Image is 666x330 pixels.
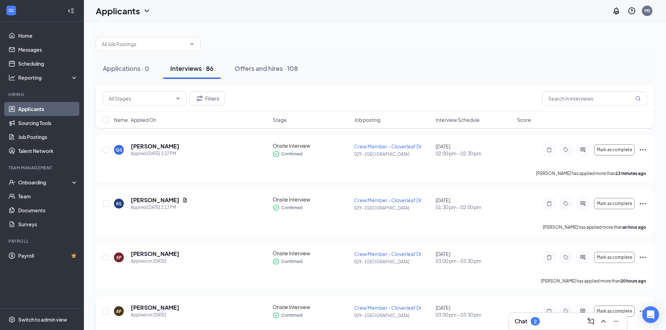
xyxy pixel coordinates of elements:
[594,144,635,155] button: Mark as complete
[579,308,587,314] svg: ActiveChat
[114,116,156,123] span: Name · Applied On
[594,198,635,209] button: Mark as complete
[109,95,172,102] input: All Stages
[131,150,179,157] div: Applied [DATE] 3:27 PM
[594,306,635,317] button: Mark as complete
[354,305,423,311] span: Crew Member - Cloverleaf Dr.
[598,316,609,327] button: ChevronUp
[562,255,570,260] svg: Tag
[8,238,77,244] div: Payroll
[273,196,350,203] div: Onsite Interview
[116,255,122,261] div: EP
[635,96,641,101] svg: MagnifyingGlass
[18,144,78,158] a: Talent Network
[545,255,553,260] svg: Note
[18,179,72,186] div: Onboarding
[639,146,647,154] svg: Ellipses
[579,255,587,260] svg: ActiveChat
[354,259,431,265] p: 029 - [GEOGRAPHIC_DATA]
[131,304,179,311] h5: [PERSON_NAME]
[18,249,78,263] a: PayrollCrown
[131,250,179,258] h5: [PERSON_NAME]
[579,147,587,153] svg: ActiveChat
[436,150,513,157] span: 02:00 pm - 02:30 pm
[642,306,659,323] div: Open Intercom Messenger
[18,116,78,130] a: Sourcing Tools
[8,316,15,323] svg: Settings
[273,250,350,257] div: Onsite Interview
[354,116,380,123] span: Job posting
[131,258,179,265] div: Applied on [DATE]
[354,205,431,211] p: 029 - [GEOGRAPHIC_DATA]
[436,204,513,211] span: 01:30 pm - 02:00 pm
[436,116,480,123] span: Interview Schedule
[131,204,188,211] div: Applied [DATE] 2:13 PM
[235,64,298,73] div: Offers and hires · 108
[281,258,302,265] span: Confirmed
[436,311,513,318] span: 03:00 pm - 03:30 pm
[131,142,179,150] h5: [PERSON_NAME]
[18,203,78,217] a: Documents
[116,201,122,207] div: RS
[18,29,78,43] a: Home
[281,204,302,211] span: Confirmed
[273,303,350,310] div: Onsite Interview
[623,225,646,230] b: an hour ago
[436,257,513,264] span: 03:00 pm - 03:30 pm
[175,96,181,101] svg: ChevronDown
[612,317,620,325] svg: Minimize
[102,40,186,48] input: All Job Postings
[639,199,647,208] svg: Ellipses
[534,318,537,324] div: 2
[599,317,608,325] svg: ChevronUp
[639,307,647,315] svg: Ellipses
[585,316,596,327] button: ComposeMessage
[545,147,553,153] svg: Note
[354,197,423,203] span: Crew Member - Cloverleaf Dr.
[8,74,15,81] svg: Analysis
[594,252,635,263] button: Mark as complete
[579,201,587,206] svg: ActiveChat
[644,8,650,14] div: M0
[436,143,513,157] div: [DATE]
[18,43,78,57] a: Messages
[354,313,431,318] p: 029 - [GEOGRAPHIC_DATA]
[597,201,632,206] span: Mark as complete
[116,308,122,314] div: AP
[18,102,78,116] a: Applicants
[354,143,423,149] span: Crew Member - Cloverleaf Dr.
[96,5,140,17] h1: Applicants
[621,278,646,284] b: 20 hours ago
[515,317,527,325] h3: Chat
[610,316,622,327] button: Minimize
[8,91,77,97] div: Hiring
[131,196,179,204] h5: [PERSON_NAME]
[541,278,647,284] p: [PERSON_NAME] has applied more than .
[545,201,553,206] svg: Note
[189,41,195,47] svg: ChevronDown
[354,251,423,257] span: Crew Member - Cloverleaf Dr.
[562,308,570,314] svg: Tag
[281,312,302,319] span: Confirmed
[354,151,431,157] p: 029 - [GEOGRAPHIC_DATA]
[543,224,647,230] p: [PERSON_NAME] has applied more than .
[273,258,280,265] svg: CheckmarkCircle
[612,7,621,15] svg: Notifications
[436,197,513,211] div: [DATE]
[131,311,179,318] div: Applied on [DATE]
[18,74,78,81] div: Reporting
[8,179,15,186] svg: UserCheck
[281,151,302,157] span: Confirmed
[189,91,225,105] button: Filter Filters
[18,57,78,71] a: Scheduling
[67,7,74,14] svg: Collapse
[18,217,78,231] a: Surveys
[628,7,636,15] svg: QuestionInfo
[273,116,287,123] span: Stage
[273,312,280,319] svg: CheckmarkCircle
[616,171,646,176] b: 13 minutes ago
[273,151,280,157] svg: CheckmarkCircle
[18,316,67,323] div: Switch to admin view
[143,7,151,15] svg: ChevronDown
[18,130,78,144] a: Job Postings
